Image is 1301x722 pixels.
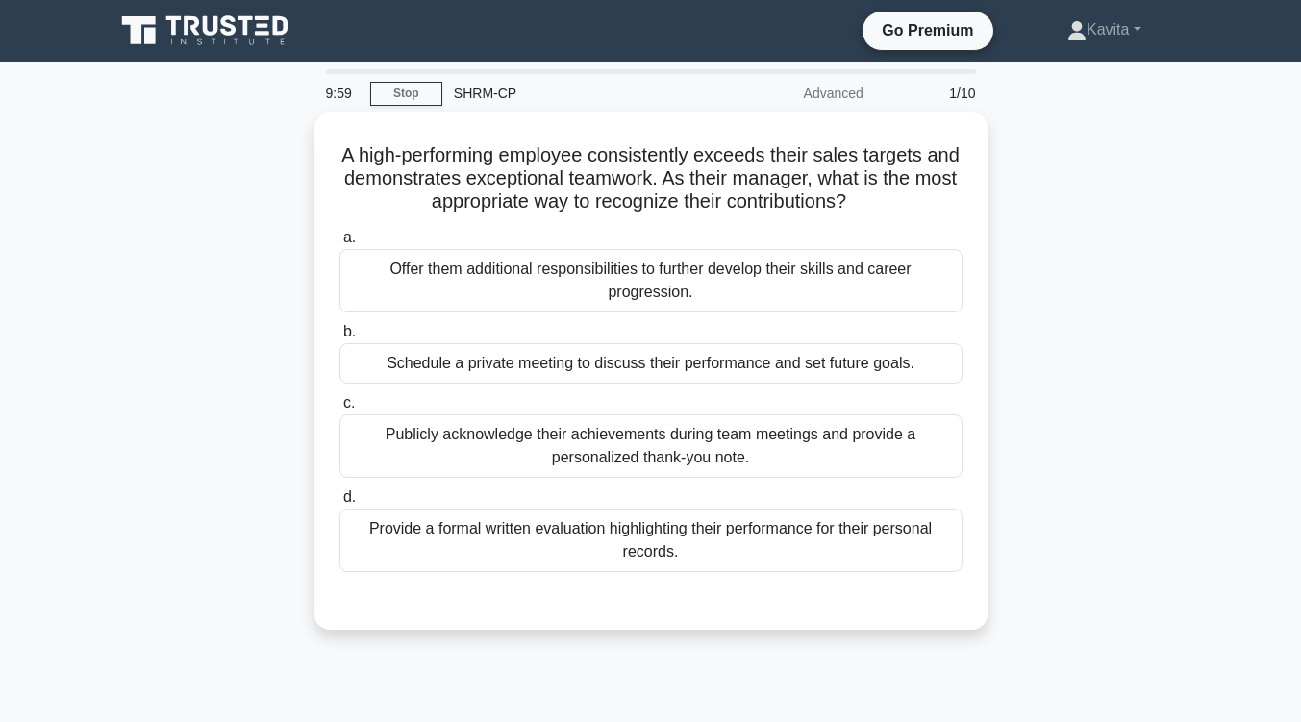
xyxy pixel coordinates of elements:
h5: A high-performing employee consistently exceeds their sales targets and demonstrates exceptional ... [338,143,964,214]
div: Advanced [707,74,875,112]
div: Provide a formal written evaluation highlighting their performance for their personal records. [339,509,963,572]
span: d. [343,488,356,505]
div: 9:59 [314,74,370,112]
div: Schedule a private meeting to discuss their performance and set future goals. [339,343,963,384]
div: Offer them additional responsibilities to further develop their skills and career progression. [339,249,963,312]
div: SHRM-CP [442,74,707,112]
a: Stop [370,82,442,106]
span: c. [343,394,355,411]
span: a. [343,229,356,245]
div: Publicly acknowledge their achievements during team meetings and provide a personalized thank-you... [339,414,963,478]
a: Kavita [1021,11,1188,49]
div: 1/10 [875,74,988,112]
span: b. [343,323,356,339]
a: Go Premium [870,18,985,42]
